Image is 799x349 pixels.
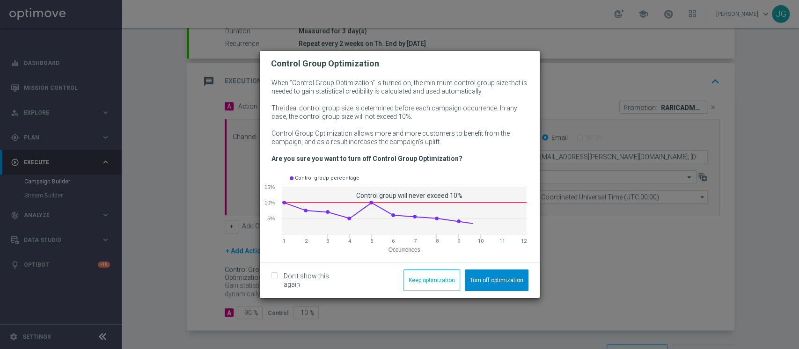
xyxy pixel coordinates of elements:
[304,238,308,244] text: 2
[435,238,438,244] text: 8
[264,184,274,190] text: 15%
[271,79,530,163] p: When “Control Group Optimization” is turned on, the minimum control group size that is needed to ...
[264,200,274,205] text: 10%
[370,238,373,244] text: 5
[465,269,528,291] button: Turn off optimization
[457,238,460,244] text: 9
[477,238,483,244] text: 10
[388,247,420,253] text: Occurrences
[326,238,329,244] text: 3
[403,269,460,291] button: Keep optimization
[271,58,379,69] h2: Control Group Optimization
[499,238,505,244] text: 11
[283,238,286,244] text: 1
[280,272,344,289] label: Don’t show this again
[348,238,351,244] text: 4
[520,238,527,244] text: 12
[413,238,416,244] text: 7
[271,155,462,162] b: Are you sure you want to turn off Control Group Optimization?
[267,216,275,221] text: 5%
[392,238,395,244] text: 6
[290,174,359,182] div: Control group percentage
